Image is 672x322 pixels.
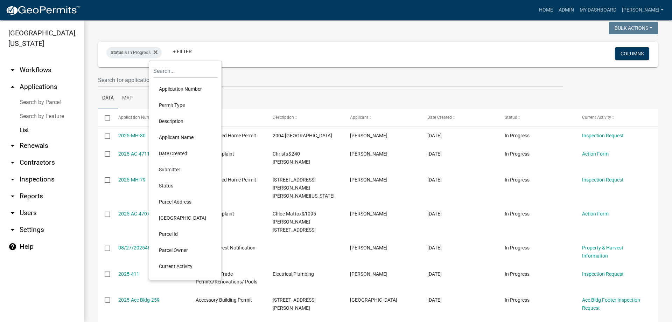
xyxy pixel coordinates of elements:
[118,271,139,277] a: 2025-411
[8,209,17,217] i: arrow_drop_down
[505,297,530,303] span: In Progress
[196,297,252,303] span: Accessory Building Permit
[427,297,442,303] span: 08/27/2025
[153,145,217,162] li: Date Created
[273,133,332,138] span: 2004 City of Refuge Road
[118,133,146,138] a: 2025-MH-80
[615,47,649,60] button: Columns
[505,151,530,157] span: In Progress
[196,177,256,183] span: Manufactured Home Permit
[421,109,498,126] datatable-header-cell: Date Created
[8,175,17,184] i: arrow_drop_down
[582,115,611,120] span: Current Activity
[350,271,387,277] span: Heather Daniel
[196,133,256,138] span: Manufactured Home Permit
[505,115,517,120] span: Status
[350,115,368,120] span: Applicant
[427,211,442,217] span: 08/28/2025
[111,50,124,55] span: Status
[153,81,217,97] li: Application Number
[577,4,619,17] a: My Dashboard
[582,151,609,157] a: Action Form
[536,4,556,17] a: Home
[609,22,658,34] button: Bulk Actions
[505,211,530,217] span: In Progress
[427,245,442,251] span: 08/27/2025
[196,245,255,251] span: Timber Harvest Notification
[106,47,162,58] div: is In Progress
[273,297,316,311] span: 393 Moncrief RD
[8,66,17,74] i: arrow_drop_down
[273,115,294,120] span: Description
[273,271,314,277] span: Electrical,Plumbing
[427,151,442,157] span: 08/29/2025
[505,177,530,183] span: In Progress
[505,133,530,138] span: In Progress
[273,211,316,233] span: Chloe Mattox&1095 CARL SUTTON RD
[582,245,623,259] a: Property & Harvest Informaiton
[273,151,310,165] span: Christa&240 CAUSEY RD
[153,210,217,226] li: [GEOGRAPHIC_DATA]
[350,133,387,138] span: Charles Abbott
[153,178,217,194] li: Status
[498,109,575,126] datatable-header-cell: Status
[582,133,624,138] a: Inspection Request
[118,151,155,157] a: 2025-AC-471166
[343,109,421,126] datatable-header-cell: Applicant
[505,271,530,277] span: In Progress
[582,271,624,277] a: Inspection Request
[118,211,155,217] a: 2025-AC-470719
[98,87,118,110] a: Data
[153,242,217,258] li: Parcel Owner
[556,4,577,17] a: Admin
[98,73,563,87] input: Search for applications
[153,113,217,129] li: Description
[350,245,387,251] span: Tammie
[118,245,162,251] a: 08/27/2025469905
[118,177,146,183] a: 2025-MH-79
[189,109,266,126] datatable-header-cell: Type
[8,242,17,251] i: help
[350,211,387,217] span: Layla Kriz
[153,194,217,210] li: Parcel Address
[8,226,17,234] i: arrow_drop_down
[427,115,452,120] span: Date Created
[153,162,217,178] li: Submitter
[582,211,609,217] a: Action Form
[8,142,17,150] i: arrow_drop_down
[575,109,653,126] datatable-header-cell: Current Activity
[153,129,217,145] li: Applicant Name
[266,109,343,126] datatable-header-cell: Description
[111,109,189,126] datatable-header-cell: Application Number
[619,4,666,17] a: [PERSON_NAME]
[8,158,17,167] i: arrow_drop_down
[582,297,640,311] a: Acc Bldg Footer Inspection Request
[350,151,387,157] span: Tammie
[153,64,217,78] input: Search...
[505,245,530,251] span: In Progress
[196,271,257,285] span: Residential Trade Permits/Renovations/ Pools
[427,133,442,138] span: 09/03/2025
[427,177,442,183] span: 08/28/2025
[153,226,217,242] li: Parcel Id
[427,271,442,277] span: 08/27/2025
[118,87,137,110] a: Map
[8,83,17,91] i: arrow_drop_up
[118,115,156,120] span: Application Number
[8,192,17,200] i: arrow_drop_down
[118,297,160,303] a: 2025-Acc Bldg-259
[98,109,111,126] datatable-header-cell: Select
[153,258,217,274] li: Current Activity
[273,177,335,199] span: 590 Carl Sutton Road Lizella Georgia
[167,45,197,58] a: + Filter
[350,297,397,303] span: Crawford County
[153,97,217,113] li: Permit Type
[350,177,387,183] span: Laylah Wilson
[582,177,624,183] a: Inspection Request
